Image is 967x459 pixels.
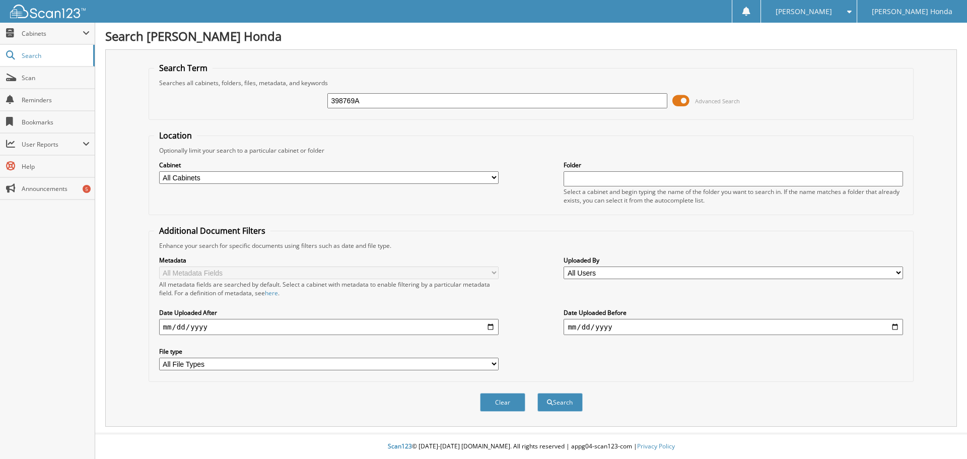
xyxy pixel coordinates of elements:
div: © [DATE]-[DATE] [DOMAIN_NAME]. All rights reserved | appg04-scan123-com | [95,434,967,459]
div: Select a cabinet and begin typing the name of the folder you want to search in. If the name match... [564,187,903,205]
legend: Additional Document Filters [154,225,270,236]
span: Reminders [22,96,90,104]
div: Optionally limit your search to a particular cabinet or folder [154,146,909,155]
span: Cabinets [22,29,83,38]
label: Metadata [159,256,499,265]
div: Enhance your search for specific documents using filters such as date and file type. [154,241,909,250]
legend: Search Term [154,62,213,74]
button: Search [537,393,583,412]
img: scan123-logo-white.svg [10,5,86,18]
label: Cabinet [159,161,499,169]
input: end [564,319,903,335]
div: 5 [83,185,91,193]
a: Privacy Policy [637,442,675,450]
legend: Location [154,130,197,141]
span: Advanced Search [695,97,740,105]
span: Announcements [22,184,90,193]
a: here [265,289,278,297]
div: All metadata fields are searched by default. Select a cabinet with metadata to enable filtering b... [159,280,499,297]
label: Date Uploaded After [159,308,499,317]
label: Date Uploaded Before [564,308,903,317]
label: Uploaded By [564,256,903,265]
span: Search [22,51,88,60]
label: Folder [564,161,903,169]
span: Help [22,162,90,171]
button: Clear [480,393,525,412]
div: Searches all cabinets, folders, files, metadata, and keywords [154,79,909,87]
span: [PERSON_NAME] Honda [872,9,952,15]
span: Scan123 [388,442,412,450]
h1: Search [PERSON_NAME] Honda [105,28,957,44]
span: User Reports [22,140,83,149]
span: [PERSON_NAME] [776,9,832,15]
input: start [159,319,499,335]
span: Bookmarks [22,118,90,126]
label: File type [159,347,499,356]
span: Scan [22,74,90,82]
iframe: Chat Widget [917,411,967,459]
